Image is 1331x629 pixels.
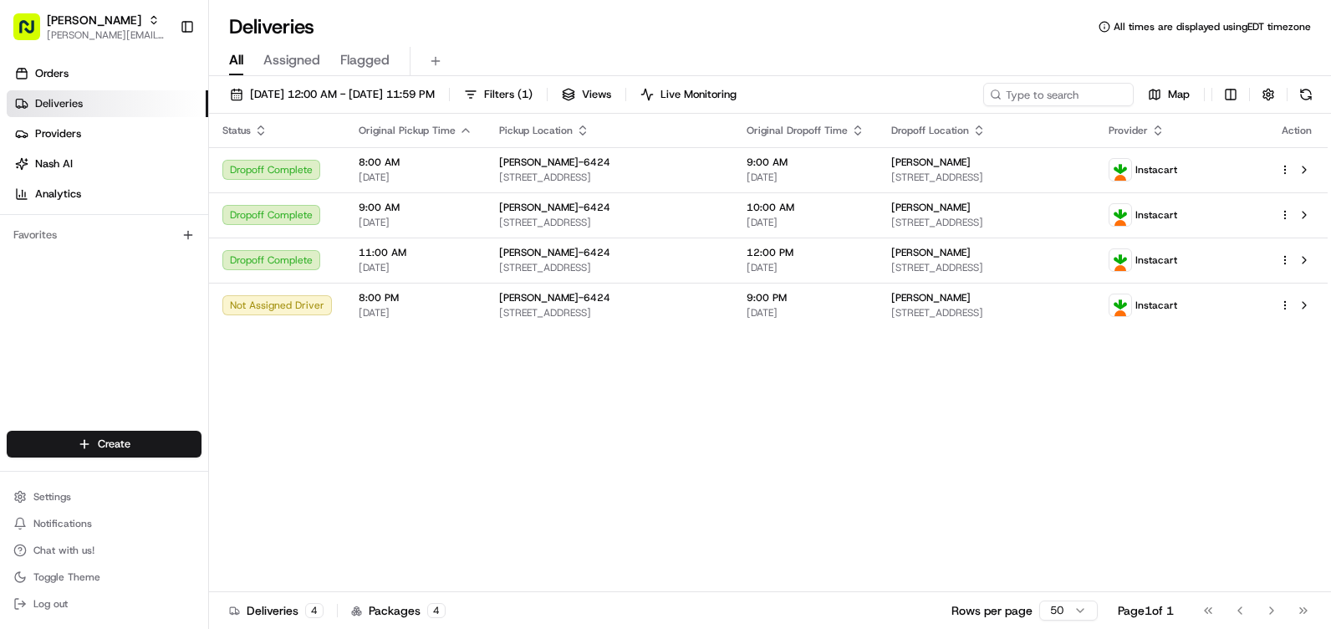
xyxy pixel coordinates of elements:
[33,570,100,584] span: Toggle Theme
[7,485,201,509] button: Settings
[33,517,92,530] span: Notifications
[499,246,610,259] span: [PERSON_NAME]-6424
[229,50,243,70] span: All
[518,87,533,102] span: ( 1 )
[951,602,1033,619] p: Rows per page
[7,565,201,589] button: Toggle Theme
[1279,124,1314,137] div: Action
[891,156,971,169] span: [PERSON_NAME]
[7,222,201,248] div: Favorites
[499,216,720,229] span: [STREET_ADDRESS]
[359,156,472,169] span: 8:00 AM
[7,539,201,562] button: Chat with us!
[499,124,573,137] span: Pickup Location
[33,597,68,611] span: Log out
[747,201,864,214] span: 10:00 AM
[554,83,619,106] button: Views
[229,13,314,40] h1: Deliveries
[340,50,390,70] span: Flagged
[1118,602,1174,619] div: Page 1 of 1
[1135,208,1177,222] span: Instacart
[891,246,971,259] span: [PERSON_NAME]
[1109,249,1131,271] img: profile_instacart_ahold_partner.png
[747,246,864,259] span: 12:00 PM
[7,151,208,177] a: Nash AI
[7,431,201,458] button: Create
[891,306,1082,320] span: [STREET_ADDRESS]
[47,28,166,42] button: [PERSON_NAME][EMAIL_ADDRESS][PERSON_NAME][DOMAIN_NAME]
[427,603,446,618] div: 4
[263,50,320,70] span: Assigned
[359,124,456,137] span: Original Pickup Time
[747,291,864,304] span: 9:00 PM
[582,87,611,102] span: Views
[7,120,208,147] a: Providers
[1140,83,1197,106] button: Map
[1114,20,1311,33] span: All times are displayed using EDT timezone
[891,216,1082,229] span: [STREET_ADDRESS]
[35,66,69,81] span: Orders
[351,602,446,619] div: Packages
[305,603,324,618] div: 4
[1135,253,1177,267] span: Instacart
[660,87,737,102] span: Live Monitoring
[747,156,864,169] span: 9:00 AM
[359,261,472,274] span: [DATE]
[499,291,610,304] span: [PERSON_NAME]-6424
[359,201,472,214] span: 9:00 AM
[47,12,141,28] button: [PERSON_NAME]
[747,124,848,137] span: Original Dropoff Time
[747,261,864,274] span: [DATE]
[1168,87,1190,102] span: Map
[1294,83,1318,106] button: Refresh
[222,124,251,137] span: Status
[35,187,81,202] span: Analytics
[1109,294,1131,316] img: profile_instacart_ahold_partner.png
[747,306,864,320] span: [DATE]
[35,96,83,111] span: Deliveries
[747,216,864,229] span: [DATE]
[983,83,1134,106] input: Type to search
[33,490,71,504] span: Settings
[359,171,472,184] span: [DATE]
[1135,299,1177,312] span: Instacart
[499,261,720,274] span: [STREET_ADDRESS]
[7,90,208,117] a: Deliveries
[229,602,324,619] div: Deliveries
[1109,204,1131,226] img: profile_instacart_ahold_partner.png
[7,592,201,616] button: Log out
[499,171,720,184] span: [STREET_ADDRESS]
[1109,159,1131,181] img: profile_instacart_ahold_partner.png
[35,126,81,141] span: Providers
[891,124,969,137] span: Dropoff Location
[891,201,971,214] span: [PERSON_NAME]
[747,171,864,184] span: [DATE]
[359,246,472,259] span: 11:00 AM
[7,512,201,535] button: Notifications
[359,291,472,304] span: 8:00 PM
[7,181,208,207] a: Analytics
[633,83,744,106] button: Live Monitoring
[33,544,94,557] span: Chat with us!
[98,437,130,452] span: Create
[35,156,73,171] span: Nash AI
[484,87,533,102] span: Filters
[891,171,1082,184] span: [STREET_ADDRESS]
[359,306,472,320] span: [DATE]
[891,261,1082,274] span: [STREET_ADDRESS]
[359,216,472,229] span: [DATE]
[499,201,610,214] span: [PERSON_NAME]-6424
[1109,124,1148,137] span: Provider
[1135,163,1177,176] span: Instacart
[499,156,610,169] span: [PERSON_NAME]-6424
[222,83,442,106] button: [DATE] 12:00 AM - [DATE] 11:59 PM
[7,7,173,47] button: [PERSON_NAME][PERSON_NAME][EMAIL_ADDRESS][PERSON_NAME][DOMAIN_NAME]
[891,291,971,304] span: [PERSON_NAME]
[7,60,208,87] a: Orders
[499,306,720,320] span: [STREET_ADDRESS]
[250,87,435,102] span: [DATE] 12:00 AM - [DATE] 11:59 PM
[456,83,540,106] button: Filters(1)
